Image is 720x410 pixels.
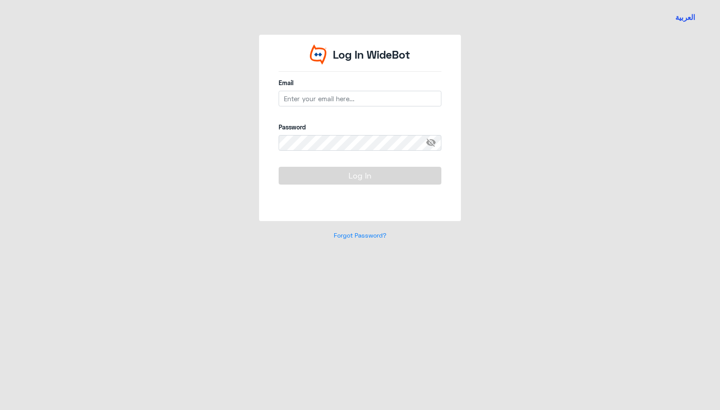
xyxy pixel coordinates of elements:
[675,12,695,23] button: العربية
[279,78,441,87] label: Email
[333,46,410,63] p: Log In WideBot
[279,91,441,106] input: Enter your email here...
[426,135,441,151] span: visibility_off
[670,7,700,28] a: Switch language
[279,167,441,184] button: Log In
[334,231,386,239] a: Forgot Password?
[310,44,326,65] img: Widebot Logo
[279,122,441,132] label: Password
